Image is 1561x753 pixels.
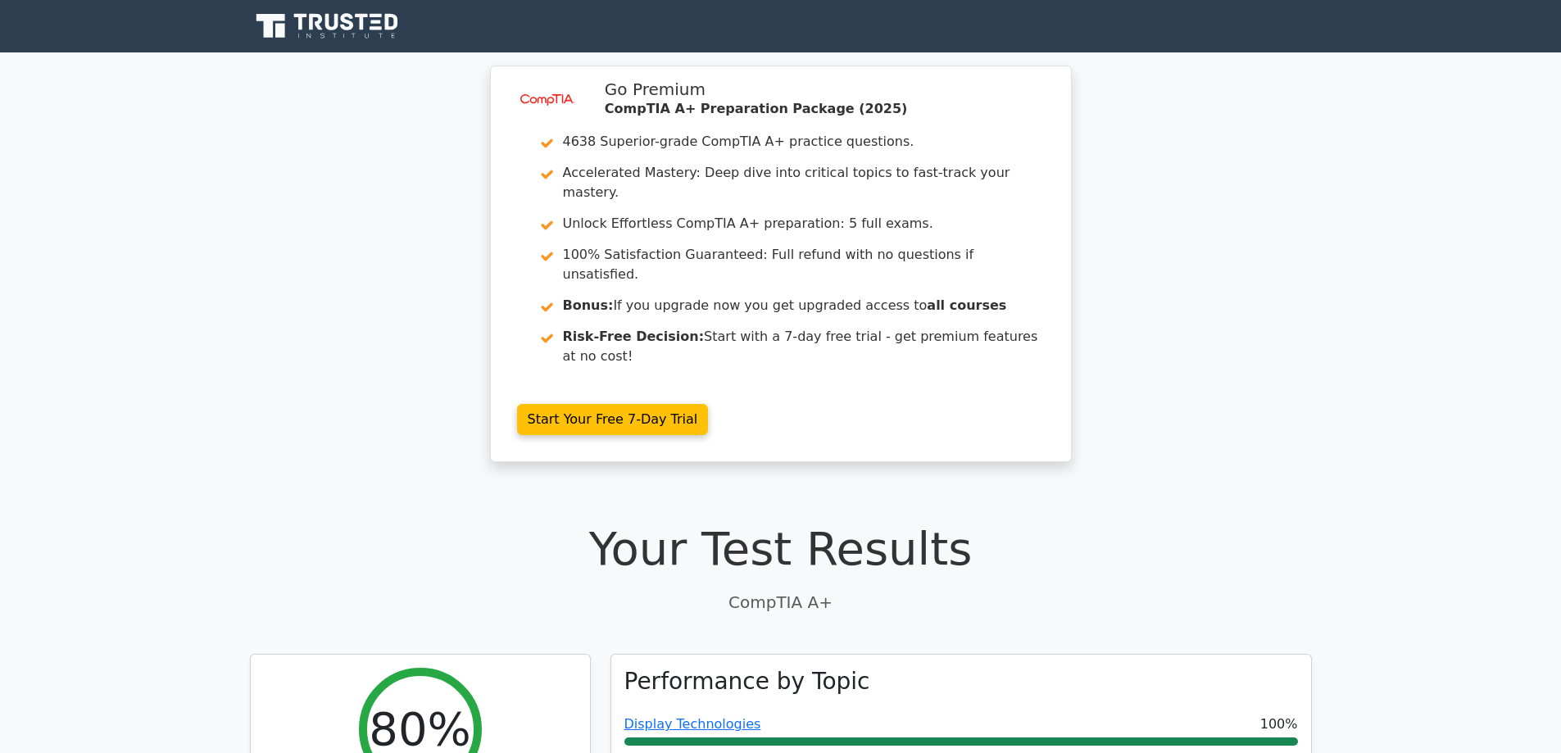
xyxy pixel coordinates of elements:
[250,590,1312,615] p: CompTIA A+
[1260,714,1298,734] span: 100%
[250,521,1312,576] h1: Your Test Results
[624,668,870,696] h3: Performance by Topic
[624,716,761,732] a: Display Technologies
[517,404,709,435] a: Start Your Free 7-Day Trial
